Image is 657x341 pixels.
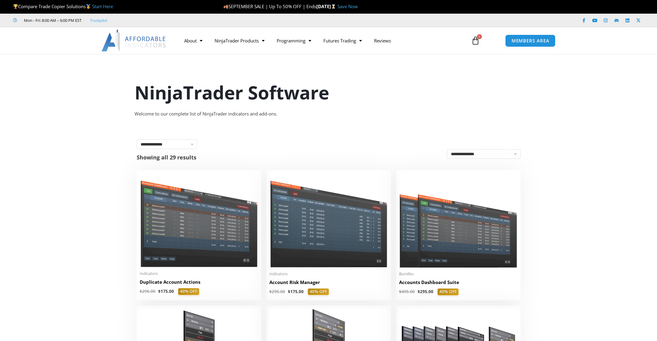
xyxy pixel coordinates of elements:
[135,110,522,118] div: Welcome to our complete list of NinjaTrader indicators and add-ons.
[418,289,433,294] bdi: 295.00
[447,149,521,159] select: Shop order
[178,34,208,48] a: About
[102,30,167,52] img: LogoAI | Affordable Indicators – NinjaTrader
[140,173,258,267] img: Duplicate Account Actions
[86,4,91,9] img: 🥇
[399,289,415,294] bdi: 495.00
[399,279,518,289] a: Accounts Dashboard Suite
[308,289,329,295] span: 40% OFF
[90,17,108,24] a: Trustpilot
[271,34,317,48] a: Programming
[337,3,358,9] a: Save Now
[140,271,258,276] span: Indicators
[269,279,388,289] a: Account Risk Manager
[418,289,420,294] span: $
[288,289,304,294] bdi: 175.00
[92,3,113,9] a: Start Here
[512,38,549,43] span: MEMBERS AREA
[288,289,290,294] span: $
[399,289,402,294] span: $
[505,35,556,47] a: MEMBERS AREA
[140,289,155,294] bdi: 295.00
[399,271,518,276] span: Bundles
[178,288,199,295] span: 40% OFF
[399,279,518,286] h2: Accounts Dashboard Suite
[158,289,174,294] bdi: 175.00
[477,34,482,39] span: 0
[316,3,337,9] strong: [DATE]
[368,34,397,48] a: Reviews
[317,34,368,48] a: Futures Trading
[208,34,271,48] a: NinjaTrader Products
[140,279,258,288] a: Duplicate Account Actions
[399,173,518,268] img: Accounts Dashboard Suite
[22,17,82,24] span: Mon - Fri: 8:00 AM – 6:00 PM EST
[462,32,489,49] a: 0
[223,3,316,9] span: SEPTEMBER SALE | Up To 50% OFF | Ends
[269,279,388,286] h2: Account Risk Manager
[13,3,113,9] span: Compare Trade Copier Solutions
[269,289,285,294] bdi: 295.00
[178,34,464,48] nav: Menu
[269,271,388,276] span: Indicators
[438,289,459,295] span: 40% OFF
[137,155,196,160] p: Showing all 29 results
[224,4,228,9] img: 🍂
[140,289,142,294] span: $
[13,4,18,9] img: 🏆
[269,289,272,294] span: $
[140,279,258,285] h2: Duplicate Account Actions
[331,4,336,9] img: ⌛
[269,173,388,267] img: Account Risk Manager
[135,80,522,105] h1: NinjaTrader Software
[158,289,161,294] span: $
